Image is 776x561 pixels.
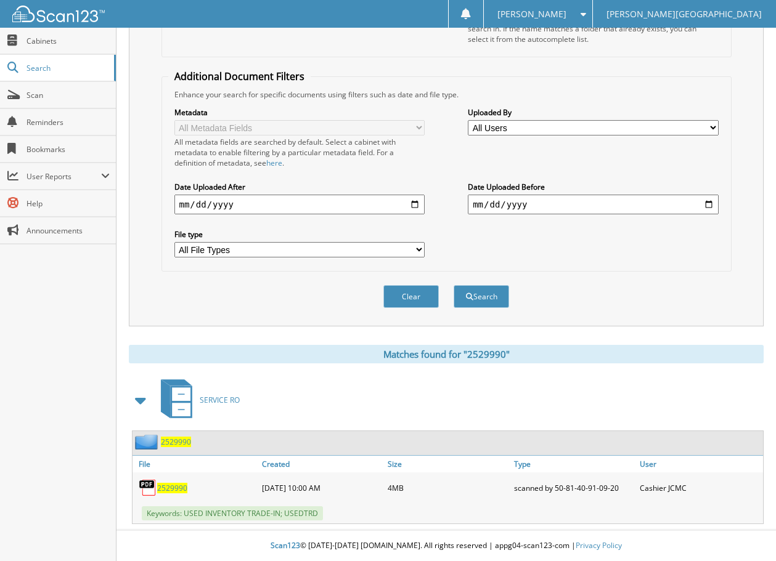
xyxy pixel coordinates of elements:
[133,456,259,472] a: File
[454,285,509,308] button: Search
[468,182,718,192] label: Date Uploaded Before
[468,195,718,214] input: end
[12,6,105,22] img: scan123-logo-white.svg
[385,456,511,472] a: Size
[27,117,110,127] span: Reminders
[27,144,110,155] span: Bookmarks
[27,36,110,46] span: Cabinets
[27,225,110,236] span: Announcements
[468,13,718,44] div: Select a cabinet and begin typing the name of the folder you want to search in. If the name match...
[271,540,300,551] span: Scan123
[116,531,776,561] div: © [DATE]-[DATE] [DOMAIN_NAME]. All rights reserved | appg04-scan123-com |
[139,478,157,497] img: PDF.png
[27,171,101,182] span: User Reports
[468,107,718,118] label: Uploaded By
[174,195,425,214] input: start
[607,10,762,18] span: [PERSON_NAME][GEOGRAPHIC_DATA]
[174,182,425,192] label: Date Uploaded After
[168,89,725,100] div: Enhance your search for specific documents using filters such as date and file type.
[497,10,566,18] span: [PERSON_NAME]
[511,475,637,500] div: scanned by 50-81-40-91-09-20
[200,395,240,405] span: SERVICE RO
[157,483,187,493] a: 2529990
[174,137,425,168] div: All metadata fields are searched by default. Select a cabinet with metadata to enable filtering b...
[511,456,637,472] a: Type
[135,434,161,450] img: folder2.png
[266,158,282,168] a: here
[153,376,240,424] a: SERVICE RO
[385,475,511,500] div: 4MB
[27,90,110,100] span: Scan
[161,437,191,447] a: 2529990
[174,107,425,118] label: Metadata
[27,63,108,73] span: Search
[27,198,110,209] span: Help
[383,285,439,308] button: Clear
[576,540,622,551] a: Privacy Policy
[168,70,311,83] legend: Additional Document Filters
[259,456,385,472] a: Created
[637,456,763,472] a: User
[637,475,763,500] div: Cashier JCMC
[174,229,425,240] label: File type
[259,475,385,500] div: [DATE] 10:00 AM
[142,506,323,520] span: Keywords: USED INVENTORY TRADE-IN; USEDTRD
[129,345,764,363] div: Matches found for "2529990"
